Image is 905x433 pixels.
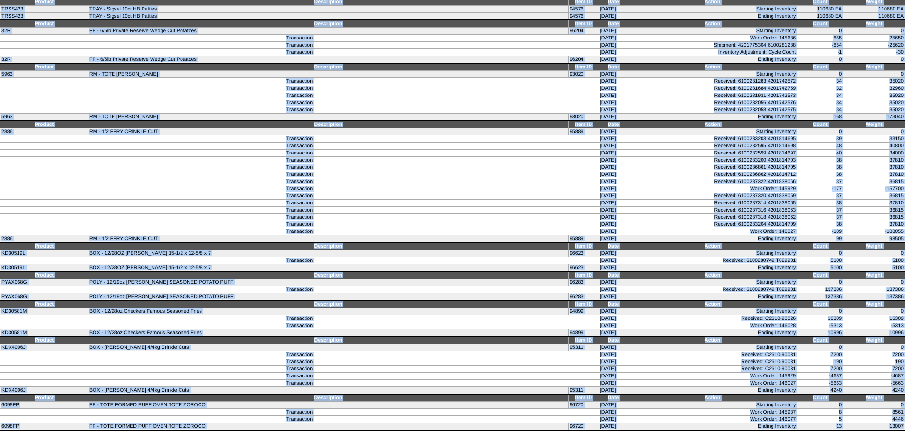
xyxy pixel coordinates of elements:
[843,286,905,293] td: 137386
[599,264,628,272] td: [DATE]
[88,6,569,13] td: TRAY - Sigsel 10ct HB Patties
[88,344,569,351] td: BOX - [PERSON_NAME] 4/4kg Crinkle Cuts
[88,235,569,243] td: RM - 1/2 FFRY CRINKLE CUT
[599,279,628,286] td: [DATE]
[568,242,599,250] td: Item ID
[628,164,797,171] td: Received: 6100286861 4201814705
[843,106,905,114] td: 35020
[599,171,628,178] td: [DATE]
[0,214,599,221] td: Transaction
[797,150,843,157] td: 40
[843,6,905,13] td: 110680 EA
[568,13,599,20] td: 94576
[88,337,569,344] td: Description
[599,322,628,329] td: [DATE]
[843,271,905,279] td: Weight
[797,164,843,171] td: 38
[599,99,628,106] td: [DATE]
[843,56,905,64] td: 0
[0,228,599,235] td: Transaction
[797,322,843,329] td: -5313
[88,242,569,250] td: Description
[628,92,797,99] td: Received: 6100281931 4201742573
[88,71,569,78] td: RM - TOTE [PERSON_NAME]
[797,35,843,42] td: 855
[797,128,843,135] td: 0
[599,85,628,92] td: [DATE]
[797,99,843,106] td: 34
[797,78,843,85] td: 34
[599,228,628,235] td: [DATE]
[797,192,843,200] td: 37
[0,13,88,20] td: TRSS423
[843,178,905,185] td: 36815
[628,286,797,293] td: Received: 6100280749 T629931
[797,185,843,192] td: -177
[797,351,843,358] td: 7200
[599,337,628,344] td: Date
[797,242,843,250] td: Count
[628,329,797,337] td: Ending Inventory
[88,264,569,272] td: BOX - 12/28OZ [PERSON_NAME] 15-1/2 x 12-5/8 x 7
[843,185,905,192] td: -157700
[843,171,905,178] td: 37810
[0,351,599,358] td: Transaction
[797,358,843,366] td: 190
[628,150,797,157] td: Received: 6100282599 4201814697
[0,344,88,351] td: KDX4006J
[797,63,843,71] td: Count
[628,13,797,20] td: Ending Inventory
[599,150,628,157] td: [DATE]
[797,114,843,121] td: 168
[599,114,628,121] td: [DATE]
[0,20,88,28] td: Product
[628,214,797,221] td: Received: 6100287318 4201838062
[797,28,843,35] td: 0
[843,250,905,257] td: 0
[628,42,797,49] td: Shipment: 4201775304 6100281288
[0,293,88,301] td: PYAX068G
[88,128,569,135] td: RM - 1/2 FFRY CRINKLE CUT
[797,235,843,243] td: 99
[599,128,628,135] td: [DATE]
[843,207,905,214] td: 36815
[0,121,88,128] td: Product
[628,235,797,243] td: Ending Inventory
[568,114,599,121] td: 93020
[843,308,905,315] td: 0
[599,20,628,28] td: Date
[628,71,797,78] td: Starting Inventory
[0,315,599,322] td: Transaction
[797,264,843,272] td: 5100
[568,56,599,64] td: 96204
[0,257,599,264] td: Transaction
[599,192,628,200] td: [DATE]
[88,250,569,257] td: BOX - 12/28OZ [PERSON_NAME] 15-1/2 x 12-5/8 x 7
[628,56,797,64] td: Ending Inventory
[628,279,797,286] td: Starting Inventory
[599,271,628,279] td: Date
[628,351,797,358] td: Received: C2610-90031
[628,300,797,308] td: Action
[843,300,905,308] td: Weight
[843,121,905,128] td: Weight
[843,143,905,150] td: 40800
[797,337,843,344] td: Count
[599,42,628,49] td: [DATE]
[0,49,599,56] td: Transaction
[599,56,628,64] td: [DATE]
[568,279,599,286] td: 96283
[843,329,905,337] td: 10996
[628,192,797,200] td: Received: 6100287320 4201838059
[0,99,599,106] td: Transaction
[843,49,905,56] td: -30
[599,200,628,207] td: [DATE]
[599,164,628,171] td: [DATE]
[628,315,797,322] td: Received: C2610-90026
[0,71,88,78] td: 5963
[599,293,628,301] td: [DATE]
[88,308,569,315] td: BOX - 12/28oz Checkers Famous Seasoned Fries
[0,271,88,279] td: Product
[0,185,599,192] td: Transaction
[843,42,905,49] td: -25620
